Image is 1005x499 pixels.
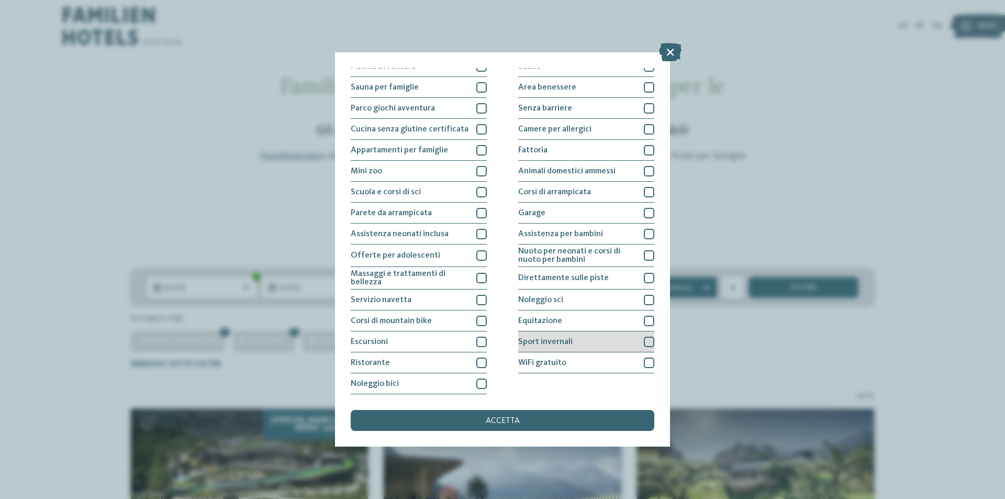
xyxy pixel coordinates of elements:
[518,247,636,264] span: Nuoto per neonati e corsi di nuoto per bambini
[351,296,411,304] span: Servizio navetta
[351,338,388,346] span: Escursioni
[518,359,566,367] span: WiFi gratuito
[518,209,545,217] span: Garage
[351,251,440,260] span: Offerte per adolescenti
[351,125,468,134] span: Cucina senza glutine certificata
[518,317,562,325] span: Equitazione
[351,167,382,175] span: Mini zoo
[351,230,449,238] span: Assistenza neonati inclusa
[351,317,432,325] span: Corsi di mountain bike
[518,167,616,175] span: Animali domestici ammessi
[351,359,390,367] span: Ristorante
[351,209,432,217] span: Parete da arrampicata
[518,83,576,92] span: Area benessere
[351,104,435,113] span: Parco giochi avventura
[518,230,603,238] span: Assistenza per bambini
[486,417,520,425] span: accetta
[351,270,468,286] span: Massaggi e trattamenti di bellezza
[518,338,573,346] span: Sport invernali
[518,125,591,134] span: Camere per allergici
[351,146,448,154] span: Appartamenti per famiglie
[518,146,548,154] span: Fattoria
[518,104,572,113] span: Senza barriere
[351,380,399,388] span: Noleggio bici
[351,188,421,196] span: Scuola e corsi di sci
[518,274,609,282] span: Direttamente sulle piste
[351,83,419,92] span: Sauna per famiglie
[518,188,591,196] span: Corsi di arrampicata
[518,296,563,304] span: Noleggio sci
